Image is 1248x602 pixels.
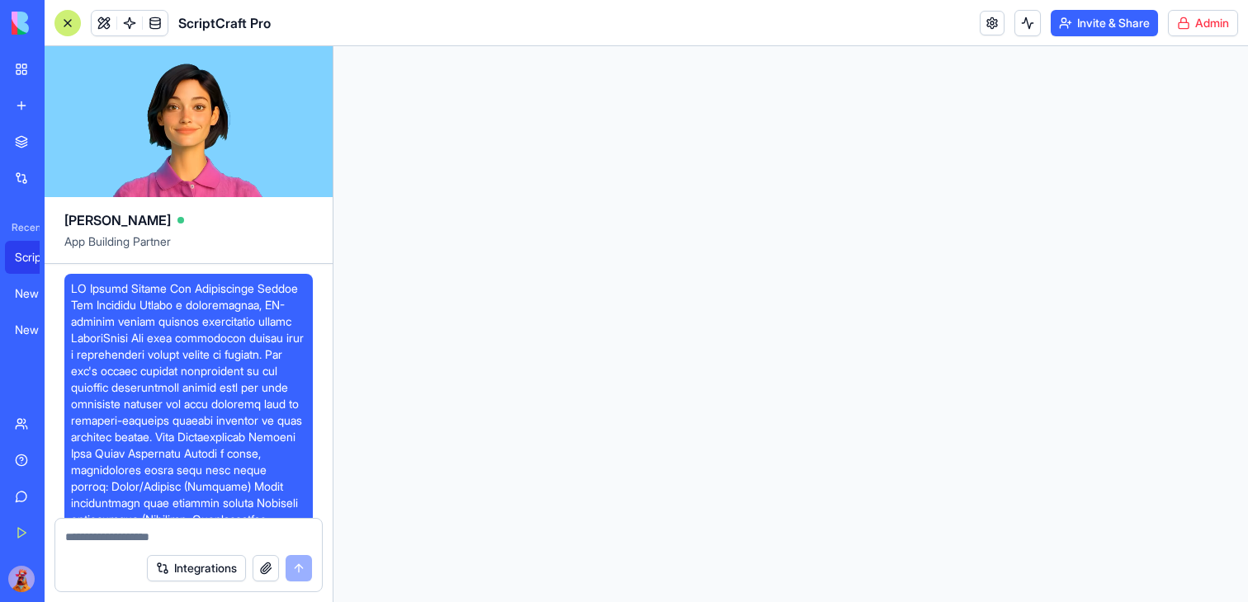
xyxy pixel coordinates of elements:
div: New App [15,285,61,302]
span: ScriptCraft Pro [178,13,271,33]
div: New App [15,322,61,338]
a: New App [5,277,71,310]
a: New App [5,313,71,346]
button: Integrations [147,555,246,581]
button: Admin [1168,10,1238,36]
span: App Building Partner [64,233,313,263]
span: [PERSON_NAME] [64,210,171,230]
span: Recent [5,221,40,234]
div: ScriptCraft Pro [15,249,61,266]
button: Invite & Share [1051,10,1158,36]
img: Kuku_Large_sla5px.png [8,566,35,592]
img: logo [12,12,114,35]
a: ScriptCraft Pro [5,241,71,274]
